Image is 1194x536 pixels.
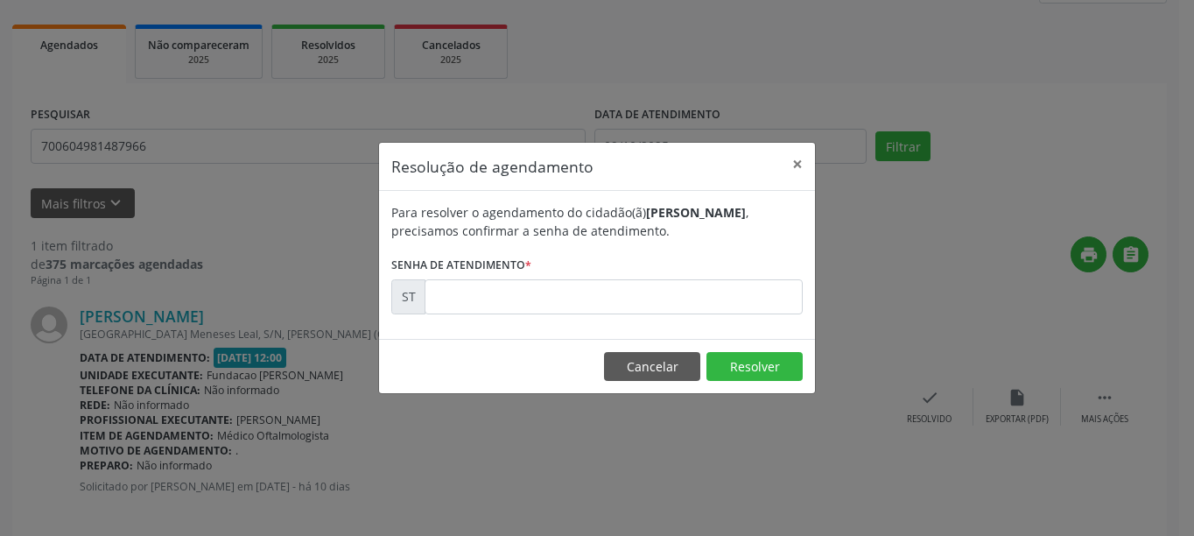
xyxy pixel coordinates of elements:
button: Resolver [706,352,803,382]
div: Para resolver o agendamento do cidadão(ã) , precisamos confirmar a senha de atendimento. [391,203,803,240]
b: [PERSON_NAME] [646,204,746,221]
button: Close [780,143,815,186]
label: Senha de atendimento [391,252,531,279]
h5: Resolução de agendamento [391,155,593,178]
div: ST [391,279,425,314]
button: Cancelar [604,352,700,382]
